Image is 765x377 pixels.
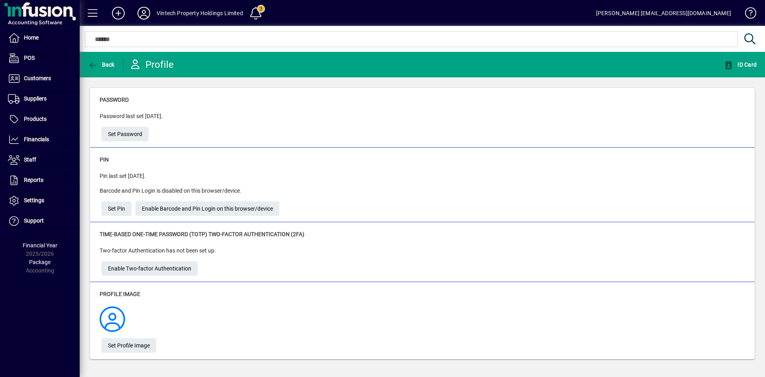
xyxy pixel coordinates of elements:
span: Pin [100,156,109,163]
a: Knowledge Base [739,2,755,28]
span: POS [24,55,35,61]
span: Set Pin [108,202,125,215]
span: Time-based One-time Password (TOTP) Two-factor Authentication (2FA) [100,231,304,237]
span: Financial Year [23,242,57,249]
a: Staff [4,150,80,170]
p: Barcode and Pin Login is disabled on this browser/device. [100,187,281,195]
span: Password [100,97,129,103]
span: Staff [24,156,36,163]
a: Customers [4,69,80,89]
span: Back [88,61,115,68]
div: Profile [129,58,174,71]
button: Enable Barcode and Pin Login on this browser/device [135,201,279,216]
span: Financials [24,136,49,142]
a: Financials [4,130,80,150]
span: Set Profile Image [108,339,150,352]
a: Reports [4,170,80,190]
span: Package [29,259,51,265]
p: Password last set [DATE]. [100,112,163,120]
a: Set Password [102,127,149,141]
span: Enable Two-factor Authentication [108,262,191,275]
span: Enable Barcode and Pin Login on this browser/device [142,202,273,215]
span: Settings [24,197,44,203]
span: ID Card [724,61,757,68]
p: Two-factor Authentication has not been set up. [100,247,216,255]
a: Suppliers [4,89,80,109]
a: Settings [4,191,80,211]
button: ID Card [722,57,759,72]
span: Profile Image [100,291,140,297]
app-page-header-button: Back [80,57,124,72]
button: Back [86,57,117,72]
a: Products [4,109,80,129]
span: Customers [24,75,51,81]
a: Profile Image [100,324,125,330]
a: Set Profile Image [102,338,156,353]
a: Enable Two-factor Authentication [102,261,198,276]
a: Home [4,28,80,48]
button: Profile [131,6,157,20]
div: Vintech Property Holdings Limited [157,7,243,20]
a: POS [4,48,80,68]
div: [PERSON_NAME] [EMAIL_ADDRESS][DOMAIN_NAME] [596,7,731,20]
span: Products [24,116,47,122]
span: Home [24,34,39,41]
span: Reports [24,177,43,183]
a: Set Pin [102,201,131,216]
span: Set Password [108,128,142,141]
a: Support [4,211,80,231]
span: Support [24,217,44,224]
p: Pin last set [DATE]. [100,172,281,180]
span: Suppliers [24,95,47,102]
button: Add [106,6,131,20]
